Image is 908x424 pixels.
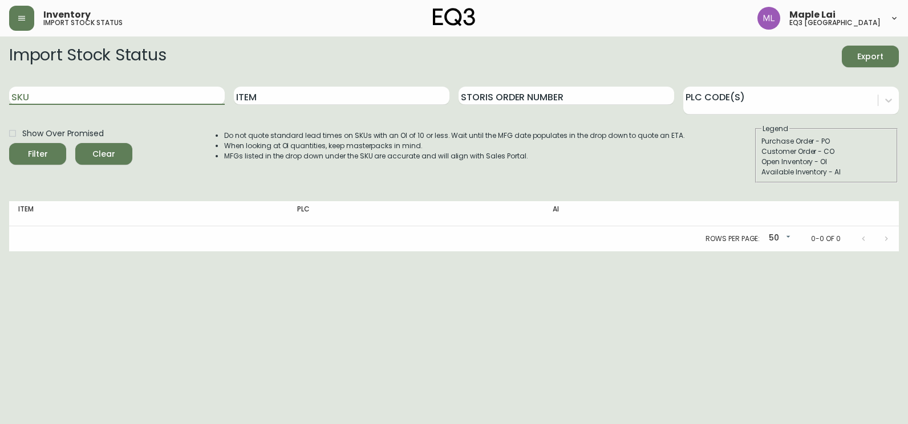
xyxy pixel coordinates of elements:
li: When looking at OI quantities, keep masterpacks in mind. [224,141,685,151]
th: PLC [288,201,544,226]
li: MFGs listed in the drop down under the SKU are accurate and will align with Sales Portal. [224,151,685,161]
th: AI [544,201,747,226]
div: Open Inventory - OI [761,157,891,167]
span: Show Over Promised [22,128,104,140]
span: Inventory [43,10,91,19]
span: Clear [84,147,123,161]
p: 0-0 of 0 [811,234,841,244]
th: Item [9,201,288,226]
button: Clear [75,143,132,165]
div: Purchase Order - PO [761,136,891,146]
img: logo [433,8,475,26]
img: 61e28cffcf8cc9f4e300d877dd684943 [757,7,780,30]
div: Customer Order - CO [761,146,891,157]
legend: Legend [761,124,789,134]
button: Export [842,46,899,67]
li: Do not quote standard lead times on SKUs with an OI of 10 or less. Wait until the MFG date popula... [224,131,685,141]
h5: eq3 [GEOGRAPHIC_DATA] [789,19,881,26]
button: Filter [9,143,66,165]
p: Rows per page: [706,234,760,244]
div: Available Inventory - AI [761,167,891,177]
div: Filter [28,147,48,161]
div: 50 [764,229,793,248]
h5: import stock status [43,19,123,26]
h2: Import Stock Status [9,46,166,67]
span: Maple Lai [789,10,836,19]
span: Export [851,50,890,64]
